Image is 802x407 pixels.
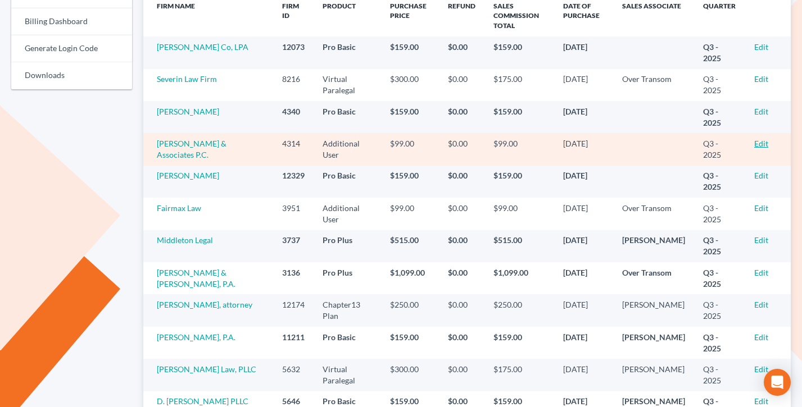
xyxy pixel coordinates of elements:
[554,230,613,262] td: [DATE]
[381,69,439,101] td: $300.00
[554,359,613,391] td: [DATE]
[554,198,613,230] td: [DATE]
[157,74,217,84] a: Severin Law Firm
[314,133,381,165] td: Additional User
[484,133,555,165] td: $99.00
[157,235,213,245] a: Middleton Legal
[754,42,768,52] a: Edit
[381,101,439,133] td: $159.00
[157,139,226,159] a: [PERSON_NAME] & Associates P.C.
[694,166,745,198] td: Q3 - 2025
[273,133,314,165] td: 4314
[694,262,745,294] td: Q3 - 2025
[694,198,745,230] td: Q3 - 2025
[484,230,555,262] td: $515.00
[694,230,745,262] td: Q3 - 2025
[381,36,439,68] td: $159.00
[613,294,694,326] td: [PERSON_NAME]
[484,198,555,230] td: $99.00
[381,294,439,326] td: $250.00
[11,35,132,62] a: Generate Login Code
[613,262,694,294] td: Over Transom
[273,327,314,359] td: 11211
[381,262,439,294] td: $1,099.00
[314,359,381,391] td: Virtual Paralegal
[613,327,694,359] td: [PERSON_NAME]
[694,294,745,326] td: Q3 - 2025
[484,359,555,391] td: $175.00
[754,74,768,84] a: Edit
[439,327,484,359] td: $0.00
[694,359,745,391] td: Q3 - 2025
[314,262,381,294] td: Pro Plus
[157,332,235,342] a: [PERSON_NAME], P.A.
[484,294,555,326] td: $250.00
[439,166,484,198] td: $0.00
[554,36,613,68] td: [DATE]
[273,36,314,68] td: 12073
[484,101,555,133] td: $159.00
[754,268,768,277] a: Edit
[754,203,768,213] a: Edit
[484,36,555,68] td: $159.00
[381,133,439,165] td: $99.00
[754,139,768,148] a: Edit
[439,101,484,133] td: $0.00
[273,198,314,230] td: 3951
[754,235,768,245] a: Edit
[273,262,314,294] td: 3136
[439,198,484,230] td: $0.00
[314,230,381,262] td: Pro Plus
[754,107,768,116] a: Edit
[439,262,484,294] td: $0.00
[484,69,555,101] td: $175.00
[157,396,248,406] a: D. [PERSON_NAME] PLLC
[764,369,791,396] div: Open Intercom Messenger
[439,133,484,165] td: $0.00
[11,8,132,35] a: Billing Dashboard
[694,36,745,68] td: Q3 - 2025
[314,327,381,359] td: Pro Basic
[314,101,381,133] td: Pro Basic
[157,42,248,52] a: [PERSON_NAME] Co, LPA
[157,364,256,374] a: [PERSON_NAME] Law, PLLC
[314,166,381,198] td: Pro Basic
[157,300,252,309] a: [PERSON_NAME], attorney
[314,36,381,68] td: Pro Basic
[484,262,555,294] td: $1,099.00
[694,133,745,165] td: Q3 - 2025
[754,332,768,342] a: Edit
[314,198,381,230] td: Additional User
[314,294,381,326] td: Chapter13 Plan
[439,359,484,391] td: $0.00
[381,327,439,359] td: $159.00
[554,101,613,133] td: [DATE]
[439,69,484,101] td: $0.00
[273,359,314,391] td: 5632
[613,69,694,101] td: Over Transom
[554,69,613,101] td: [DATE]
[754,300,768,309] a: Edit
[381,166,439,198] td: $159.00
[381,359,439,391] td: $300.00
[273,101,314,133] td: 4340
[439,230,484,262] td: $0.00
[613,359,694,391] td: [PERSON_NAME]
[439,294,484,326] td: $0.00
[157,171,219,180] a: [PERSON_NAME]
[754,171,768,180] a: Edit
[613,230,694,262] td: [PERSON_NAME]
[484,166,555,198] td: $159.00
[273,294,314,326] td: 12174
[754,364,768,374] a: Edit
[314,69,381,101] td: Virtual Paralegal
[439,36,484,68] td: $0.00
[484,327,555,359] td: $159.00
[11,62,132,89] a: Downloads
[273,230,314,262] td: 3737
[754,396,768,406] a: Edit
[157,107,219,116] a: [PERSON_NAME]
[554,327,613,359] td: [DATE]
[554,166,613,198] td: [DATE]
[157,203,201,213] a: Fairmax Law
